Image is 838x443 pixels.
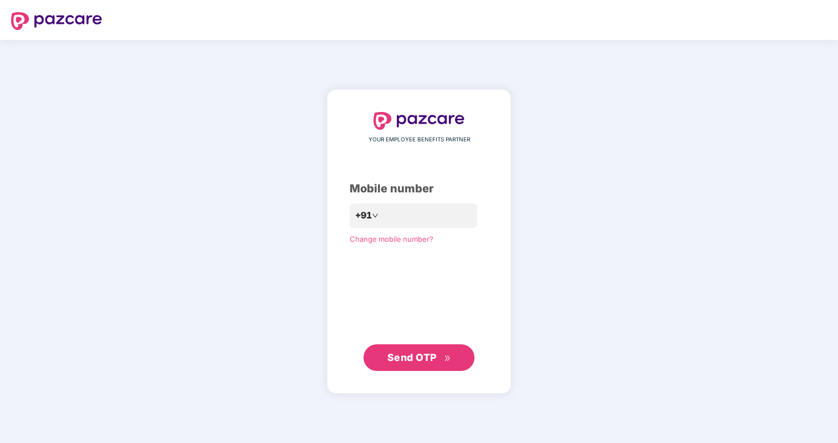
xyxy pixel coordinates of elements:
[372,212,378,219] span: down
[373,112,465,130] img: logo
[387,352,437,363] span: Send OTP
[350,180,488,197] div: Mobile number
[350,235,433,243] a: Change mobile number?
[355,208,372,222] span: +91
[11,12,102,30] img: logo
[364,344,474,371] button: Send OTPdouble-right
[444,355,451,362] span: double-right
[368,135,470,144] span: YOUR EMPLOYEE BENEFITS PARTNER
